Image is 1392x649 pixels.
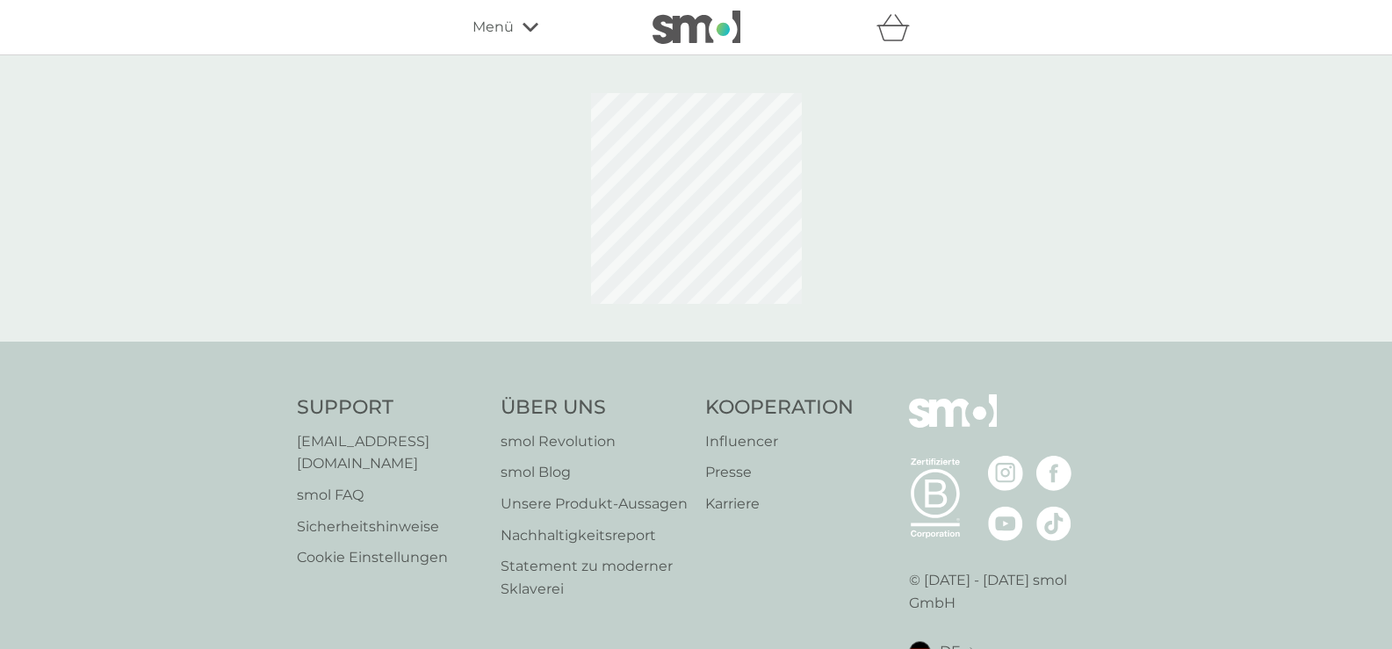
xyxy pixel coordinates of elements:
a: Presse [705,461,854,484]
p: © [DATE] - [DATE] smol GmbH [909,569,1095,614]
a: Statement zu moderner Sklaverei [501,555,688,600]
a: Sicherheitshinweise [297,516,483,538]
h4: Support [297,394,483,422]
a: Cookie Einstellungen [297,546,483,569]
h4: Kooperation [705,394,854,422]
img: besuche die smol Instagram Seite [988,456,1023,491]
a: smol FAQ [297,484,483,507]
img: besuche die smol YouTube Seite [988,506,1023,541]
h4: Über Uns [501,394,688,422]
a: [EMAIL_ADDRESS][DOMAIN_NAME] [297,430,483,475]
img: besuche die smol Facebook Seite [1036,456,1071,491]
a: Unsere Produkt‑Aussagen [501,493,688,516]
a: Nachhaltigkeitsreport [501,524,688,547]
img: smol [653,11,740,44]
div: Warenkorb [876,10,920,45]
img: besuche die smol TikTok Seite [1036,506,1071,541]
img: smol [909,394,997,454]
a: Influencer [705,430,854,453]
span: Menü [472,16,514,39]
a: smol Revolution [501,430,688,453]
a: Karriere [705,493,854,516]
a: smol Blog [501,461,688,484]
